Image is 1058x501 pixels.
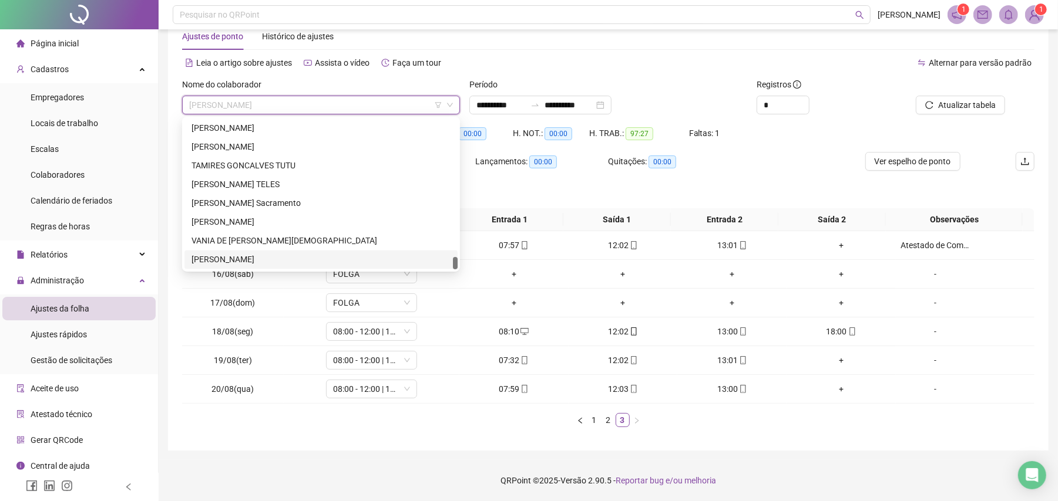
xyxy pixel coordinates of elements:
span: audit [16,384,25,392]
span: mobile [847,327,857,336]
div: Histórico de ajustes [262,30,334,43]
span: Página inicial [31,39,79,48]
span: 00:00 [649,155,676,168]
span: Leia o artigo sobre ajustes [196,58,292,67]
div: 18:00 [791,325,891,338]
span: Locais de trabalho [31,119,98,128]
span: facebook [26,480,38,492]
div: Valter Lucas Chaves Barbosa [184,213,458,232]
span: Ajustes rápidos [31,330,87,339]
span: mobile [629,327,638,336]
span: mobile [738,241,747,249]
div: Quitações: [608,155,714,168]
div: 12:02 [573,325,673,338]
span: Empregadores [31,93,84,102]
span: Versão [560,476,586,485]
span: Aceite de uso [31,384,79,393]
div: [PERSON_NAME] [192,253,451,266]
span: swap [918,59,926,67]
div: + [573,296,673,309]
div: 13:01 [682,239,782,252]
span: 00:00 [459,127,486,140]
span: mobile [738,356,747,364]
div: TATIANA DA SILVA TELES [184,175,458,194]
span: to [530,100,540,110]
span: Ajustes da folha [31,304,89,313]
span: mobile [519,241,529,249]
span: [PERSON_NAME] [878,8,941,21]
div: TAMIRES GONCALVES TUTU [192,160,451,172]
div: + [791,382,891,395]
span: Gerar QRCode [31,435,83,445]
div: VANIA DE JESUS SANTANA DOS SANTOS [184,232,458,250]
span: down [404,357,411,364]
span: file [16,250,25,259]
span: lock [16,276,25,285]
span: Colaboradores [31,170,85,180]
div: Open Intercom Messenger [1018,461,1046,489]
span: file-text [185,59,193,67]
div: HE 3: [442,127,513,140]
span: bell [1003,9,1014,20]
li: Página anterior [573,413,587,427]
li: Próxima página [630,413,644,427]
span: Ver espelho de ponto [875,155,951,168]
span: FOLGA [333,265,410,283]
th: Entrada 1 [456,208,563,231]
span: Registros [757,78,801,91]
span: 00:00 [545,127,572,140]
th: Saída 2 [778,208,886,231]
div: [PERSON_NAME] [192,216,451,229]
span: down [404,270,411,277]
span: down [404,328,411,335]
span: down [404,299,411,306]
span: mobile [519,356,529,364]
div: + [791,354,891,367]
a: 2 [602,414,615,426]
span: info-circle [16,462,25,470]
div: 07:32 [464,354,564,367]
button: Ver espelho de ponto [865,152,960,171]
div: [PERSON_NAME] TELES [192,178,451,191]
span: down [404,385,411,392]
div: 08:10 [464,325,564,338]
span: 19/08(ter) [214,356,252,365]
div: H. TRAB.: [589,127,689,140]
span: Administração [31,276,84,285]
span: left [125,483,133,491]
div: + [682,268,782,280]
span: Alternar para versão padrão [929,58,1032,67]
div: 12:03 [573,382,673,395]
span: search [855,11,864,19]
div: - [901,382,970,395]
div: VINICIUS DA SILVA [184,250,458,269]
span: notification [952,9,962,20]
div: Tiago Silva Sacramento [184,194,458,213]
span: 20/08(qua) [212,384,254,394]
span: Atestado técnico [31,409,92,419]
span: Cadastros [31,65,69,74]
div: 07:57 [464,239,564,252]
span: mobile [629,241,638,249]
div: Ajustes de ponto [182,30,243,43]
div: + [464,296,564,309]
div: - [901,296,970,309]
sup: 1 [958,4,969,15]
label: Período [469,78,505,91]
div: + [682,296,782,309]
div: [PERSON_NAME] [192,141,451,154]
div: H. NOT.: [513,127,589,140]
th: Saída 1 [563,208,671,231]
span: Atualizar tabela [938,99,996,111]
span: left [577,417,584,424]
span: mobile [519,385,529,393]
div: - [901,354,970,367]
a: 1 [588,414,601,426]
div: - [901,325,970,338]
span: linkedin [43,480,55,492]
span: upload [1020,157,1030,166]
span: 1 [962,5,966,13]
div: [PERSON_NAME] Sacramento [192,197,451,210]
span: mobile [629,385,638,393]
span: mobile [738,385,747,393]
